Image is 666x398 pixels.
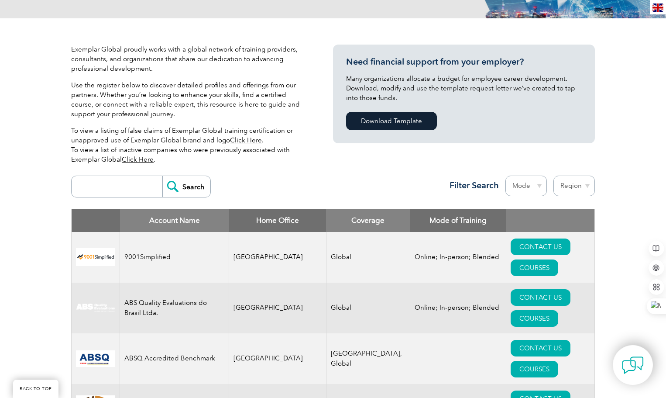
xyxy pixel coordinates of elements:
a: COURSES [511,310,558,327]
td: Global [326,283,410,333]
h3: Need financial support from your employer? [346,56,582,67]
td: [GEOGRAPHIC_DATA], Global [326,333,410,384]
td: Online; In-person; Blended [410,283,506,333]
img: contact-chat.png [622,354,644,376]
a: Click Here [122,156,154,163]
th: Home Office: activate to sort column ascending [229,209,326,232]
th: Account Name: activate to sort column descending [120,209,229,232]
p: Use the register below to discover detailed profiles and offerings from our partners. Whether you... [71,80,307,119]
td: ABSQ Accredited Benchmark [120,333,229,384]
input: Search [162,176,210,197]
td: [GEOGRAPHIC_DATA] [229,333,326,384]
th: : activate to sort column ascending [506,209,594,232]
a: CONTACT US [511,289,570,306]
td: [GEOGRAPHIC_DATA] [229,232,326,283]
a: Download Template [346,112,437,130]
a: CONTACT US [511,239,570,255]
p: Many organizations allocate a budget for employee career development. Download, modify and use th... [346,74,582,103]
img: c92924ac-d9bc-ea11-a814-000d3a79823d-logo.jpg [76,303,115,313]
a: COURSES [511,361,558,377]
p: Exemplar Global proudly works with a global network of training providers, consultants, and organ... [71,45,307,73]
h3: Filter Search [444,180,499,191]
td: Online; In-person; Blended [410,232,506,283]
th: Coverage: activate to sort column ascending [326,209,410,232]
th: Mode of Training: activate to sort column ascending [410,209,506,232]
img: en [652,3,663,12]
a: CONTACT US [511,340,570,356]
img: 37c9c059-616f-eb11-a812-002248153038-logo.png [76,248,115,266]
td: [GEOGRAPHIC_DATA] [229,283,326,333]
td: 9001Simplified [120,232,229,283]
img: cc24547b-a6e0-e911-a812-000d3a795b83-logo.png [76,350,115,367]
td: Global [326,232,410,283]
a: Click Here [230,136,262,144]
a: BACK TO TOP [13,380,58,398]
td: ABS Quality Evaluations do Brasil Ltda. [120,283,229,333]
p: To view a listing of false claims of Exemplar Global training certification or unapproved use of ... [71,126,307,164]
a: COURSES [511,260,558,276]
